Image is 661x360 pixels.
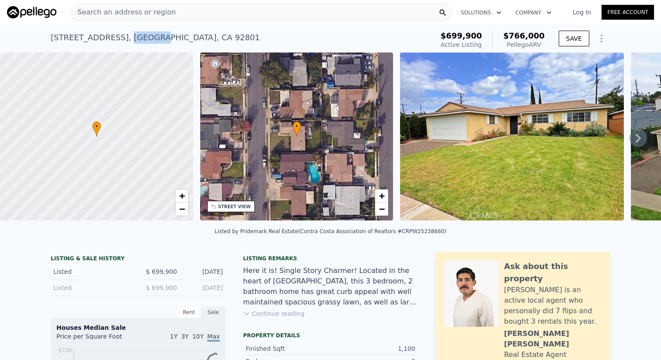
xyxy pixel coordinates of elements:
div: Real Estate Agent [504,350,567,360]
button: Show Options [593,30,610,47]
img: Pellego [7,6,56,18]
div: Pellego ARV [503,40,545,49]
div: LISTING & SALE HISTORY [51,255,226,264]
span: 3Y [181,333,188,340]
span: Max [207,333,220,342]
a: Zoom in [375,189,388,203]
div: • [292,121,301,136]
span: − [179,203,184,214]
span: Search an address or region [70,7,176,17]
div: [PERSON_NAME] [PERSON_NAME] [504,329,602,350]
a: Free Account [602,5,654,20]
a: Log In [562,8,602,17]
span: • [92,122,101,130]
span: • [292,122,301,130]
div: Listed [53,267,131,276]
div: Sale [201,307,226,318]
span: $ 699,900 [146,268,177,275]
button: Continue reading [243,309,305,318]
a: Zoom out [375,203,388,216]
tspan: $730 [58,347,72,353]
div: Price per Square Foot [56,332,138,346]
div: Finished Sqft [246,344,330,353]
div: [STREET_ADDRESS] , [GEOGRAPHIC_DATA] , CA 92801 [51,31,260,44]
img: Sale: 169960395 Parcel: 63814329 [400,52,624,220]
div: Property details [243,332,418,339]
div: [PERSON_NAME] is an active local agent who personally did 7 flips and bought 3 rentals this year. [504,285,602,327]
span: $766,000 [503,31,545,40]
div: • [92,121,101,136]
div: Listed [53,283,131,292]
span: $ 699,900 [146,284,177,291]
button: Solutions [454,5,508,21]
span: + [379,190,385,201]
div: Listed by Pridemark Real Estate (Contra Costa Association of Realtors #CRPW25238660) [215,228,446,234]
span: 1Y [170,333,177,340]
div: 1,100 [330,344,415,353]
div: Listing remarks [243,255,418,262]
div: STREET VIEW [218,203,251,210]
a: Zoom out [175,203,188,216]
div: [DATE] [184,267,223,276]
span: Active Listing [441,41,482,48]
div: [DATE] [184,283,223,292]
div: Here it is! Single Story Charmer! Located in the heart of [GEOGRAPHIC_DATA], this 3 bedroom, 2 ba... [243,266,418,308]
button: Company [508,5,559,21]
div: Rent [177,307,201,318]
a: Zoom in [175,189,188,203]
button: SAVE [559,31,589,46]
span: − [379,203,385,214]
span: + [179,190,184,201]
div: Houses Median Sale [56,323,220,332]
span: $699,900 [441,31,482,40]
span: 10Y [192,333,204,340]
div: Ask about this property [504,260,602,285]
